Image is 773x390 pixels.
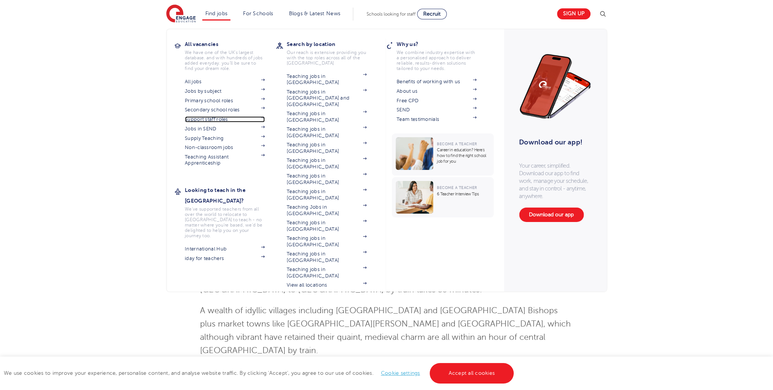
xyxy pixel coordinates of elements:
[287,189,367,201] a: Teaching jobs in [GEOGRAPHIC_DATA]
[397,39,488,49] h3: Why us?
[392,177,495,217] a: Become a Teacher6 Teacher Interview Tips
[166,5,196,24] img: Engage Education
[287,39,378,49] h3: Search by location
[287,111,367,123] a: Teaching jobs in [GEOGRAPHIC_DATA]
[185,206,265,238] p: We've supported teachers from all over the world to relocate to [GEOGRAPHIC_DATA] to teach - no m...
[185,154,265,166] a: Teaching Assistant Apprenticeship
[200,306,571,355] span: A wealth of idyllic villages including [GEOGRAPHIC_DATA] and [GEOGRAPHIC_DATA] Bishops plus marke...
[185,255,265,262] a: iday for teachers
[185,39,276,71] a: All vacanciesWe have one of the UK's largest database. and with hundreds of jobs added everyday. ...
[185,246,265,252] a: International Hub
[437,185,477,190] span: Become a Teacher
[185,185,276,206] h3: Looking to teach in the [GEOGRAPHIC_DATA]?
[519,208,584,222] a: Download our app
[185,39,276,49] h3: All vacancies
[287,235,367,248] a: Teaching jobs in [GEOGRAPHIC_DATA]
[287,89,367,108] a: Teaching jobs in [GEOGRAPHIC_DATA] and [GEOGRAPHIC_DATA]
[423,11,441,17] span: Recruit
[430,363,514,384] a: Accept all cookies
[397,107,476,113] a: SEND
[185,126,265,132] a: Jobs in SEND
[185,88,265,94] a: Jobs by subject
[397,50,476,71] p: We combine industry expertise with a personalised approach to deliver reliable, results-driven so...
[185,185,276,238] a: Looking to teach in the [GEOGRAPHIC_DATA]?We've supported teachers from all over the world to rel...
[4,370,516,376] span: We use cookies to improve your experience, personalise content, and analyse website traffic. By c...
[287,220,367,232] a: Teaching jobs in [GEOGRAPHIC_DATA]
[397,88,476,94] a: About us
[287,204,367,217] a: Teaching Jobs in [GEOGRAPHIC_DATA]
[519,162,591,200] p: Your career, simplified. Download our app to find work, manage your schedule, and stay in control...
[243,11,273,16] a: For Schools
[287,73,367,86] a: Teaching jobs in [GEOGRAPHIC_DATA]
[287,126,367,139] a: Teaching jobs in [GEOGRAPHIC_DATA]
[185,107,265,113] a: Secondary school roles
[287,39,378,66] a: Search by locationOur reach is extensive providing you with the top roles across all of the [GEOG...
[185,144,265,151] a: Non-classroom jobs
[287,50,367,66] p: Our reach is extensive providing you with the top roles across all of the [GEOGRAPHIC_DATA]
[392,133,495,176] a: Become a TeacherCareer in education? Here’s how to find the right school job for you
[519,134,588,151] h3: Download our app!
[185,79,265,85] a: All jobs
[185,98,265,104] a: Primary school roles
[289,11,341,16] a: Blogs & Latest News
[185,116,265,122] a: Support staff roles
[397,79,476,85] a: Benefits of working with us
[437,147,490,164] p: Career in education? Here’s how to find the right school job for you
[185,135,265,141] a: Supply Teaching
[557,8,590,19] a: Sign up
[205,11,228,16] a: Find jobs
[287,266,367,279] a: Teaching jobs in [GEOGRAPHIC_DATA]
[417,9,447,19] a: Recruit
[185,50,265,71] p: We have one of the UK's largest database. and with hundreds of jobs added everyday. you'll be sur...
[287,173,367,185] a: Teaching jobs in [GEOGRAPHIC_DATA]
[287,142,367,154] a: Teaching jobs in [GEOGRAPHIC_DATA]
[287,157,367,170] a: Teaching jobs in [GEOGRAPHIC_DATA]
[397,98,476,104] a: Free CPD
[287,282,367,288] a: View all locations
[437,142,477,146] span: Become a Teacher
[367,11,416,17] span: Schools looking for staff
[287,251,367,263] a: Teaching jobs in [GEOGRAPHIC_DATA]
[397,39,488,71] a: Why us?We combine industry expertise with a personalised approach to deliver reliable, results-dr...
[437,191,490,197] p: 6 Teacher Interview Tips
[381,370,420,376] a: Cookie settings
[397,116,476,122] a: Team testimonials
